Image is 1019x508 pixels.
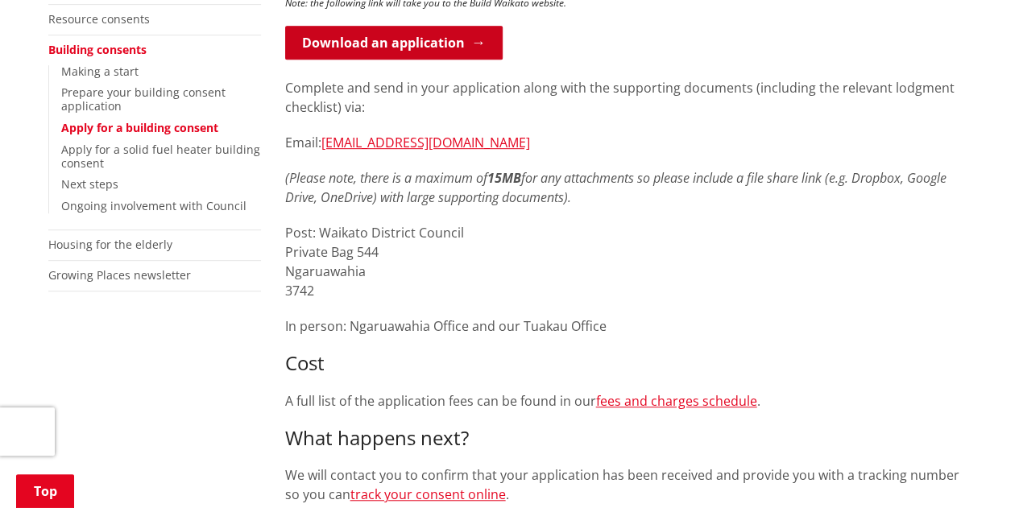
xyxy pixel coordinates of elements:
p: Email: [285,133,971,152]
p: In person: Ngaruawahia Office and our Tuakau Office [285,316,971,336]
em: (Please note, there is a maximum of for any attachments so please include a file share link (e.g.... [285,169,947,206]
a: Making a start [61,64,139,79]
a: Apply for a building consent [61,120,218,135]
a: Prepare your building consent application [61,85,226,114]
a: Ongoing involvement with Council [61,198,246,213]
a: Top [16,474,74,508]
strong: 15MB [487,169,521,187]
a: Housing for the elderly [48,237,172,252]
a: Next steps [61,176,118,192]
p: A full list of the application fees can be found in our . [285,391,971,411]
p: We will contact you to confirm that your application has been received and provide you with a tra... [285,465,971,504]
h3: What happens next? [285,427,971,450]
a: [EMAIL_ADDRESS][DOMAIN_NAME] [321,134,530,151]
p: Post: Waikato District Council Private Bag 544 Ngaruawahia 3742 [285,223,971,300]
p: Complete and send in your application along with the supporting documents (including the relevant... [285,78,971,117]
a: Building consents [48,42,147,57]
a: fees and charges schedule [596,392,757,410]
a: Download an application [285,26,503,60]
a: Resource consents [48,11,150,27]
a: Growing Places newsletter [48,267,191,283]
h3: Cost [285,352,971,375]
a: track your consent online [350,485,506,503]
a: Apply for a solid fuel heater building consent​ [61,142,260,171]
iframe: Messenger Launcher [945,440,1003,498]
